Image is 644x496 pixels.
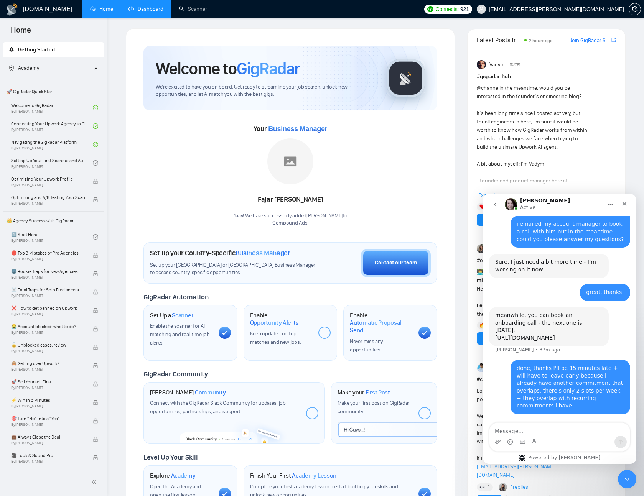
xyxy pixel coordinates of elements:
[477,302,580,317] strong: Learn HOW to SELL your DESIGN 10x higher than you do now
[477,269,483,275] span: 👨‍💻
[477,256,616,265] h1: # events
[11,286,85,294] span: ☠️ Fatal Traps for Solo Freelancers
[93,105,98,110] span: check-circle
[234,193,348,206] div: Fajar [PERSON_NAME]
[11,312,85,317] span: By [PERSON_NAME]
[499,483,507,491] img: Mariia Heshka
[150,323,209,346] span: Enable the scanner for AI matching and real-time job alerts.
[250,319,299,327] span: Opportunity Alerts
[11,360,85,367] span: 🙈 Getting over Upwork?
[350,338,383,353] span: Never miss any opportunities.
[479,323,485,328] img: 🔥
[11,228,93,245] a: 1️⃣ Start HereBy[PERSON_NAME]
[268,125,327,133] span: Business Manager
[11,183,85,187] span: By [PERSON_NAME]
[529,38,553,43] span: 2 hours ago
[93,123,98,129] span: check-circle
[350,312,412,334] h1: Enable
[629,6,641,12] span: setting
[477,375,616,384] h1: # collaboration
[11,257,85,261] span: By [PERSON_NAME]
[93,437,98,442] span: lock
[338,400,410,415] span: Make your first post on GigRadar community.
[511,483,528,491] a: 1replies
[11,275,85,280] span: By [PERSON_NAME]
[9,65,39,71] span: Academy
[460,5,469,13] span: 921
[11,404,85,409] span: By [PERSON_NAME]
[3,42,104,57] li: Getting Started
[11,433,85,441] span: 💼 Always Close the Deal
[477,60,486,69] img: Vadym
[427,6,433,12] img: upwork-logo.png
[611,37,616,43] span: export
[156,58,300,79] h1: Welcome to
[477,387,588,480] div: Looking for Hubspot team or expert for a potential client engagement. We will be building out mar...
[11,154,93,171] a: Setting Up Your First Scanner and Auto-BidderBy[PERSON_NAME]
[11,268,85,275] span: 🌚 Rookie Traps for New Agencies
[93,142,98,147] span: check-circle
[236,249,290,257] span: Business Manager
[150,249,290,257] h1: Set up your Country-Specific
[180,418,288,444] img: slackcommunity-bg.png
[172,312,193,319] span: Scanner
[250,472,336,480] h1: Finish Your First
[150,389,226,396] h1: [PERSON_NAME]
[11,194,85,201] span: Optimizing and A/B Testing Your Scanner for Better Results
[477,455,563,478] a: [PERSON_NAME][EMAIL_ADDRESS][PERSON_NAME][DOMAIN_NAME]
[11,99,93,116] a: Welcome to GigRadarBy[PERSON_NAME]
[366,389,390,396] span: First Post
[93,234,98,240] span: check-circle
[90,6,113,12] a: homeHome
[93,326,98,332] span: lock
[3,84,104,99] span: 🚀 GigRadar Quick Start
[93,400,98,405] span: lock
[478,192,496,199] span: Expand
[477,35,522,45] span: Latest Posts from the GigRadar Community
[179,6,207,12] a: searchScanner
[338,389,390,396] h1: Make your
[267,138,313,184] img: placeholder.png
[479,7,484,12] span: user
[93,160,98,166] span: check-circle
[250,330,301,345] span: Keep updated on top matches and new jobs.
[93,197,98,202] span: lock
[11,330,85,335] span: By [PERSON_NAME]
[570,36,610,45] a: Join GigRadar Slack Community
[93,253,98,258] span: lock
[477,85,499,91] span: @channel
[250,312,313,327] h1: Enable
[171,472,196,480] span: Academy
[93,381,98,387] span: lock
[618,470,636,488] iframe: Intercom live chat
[150,262,318,276] span: Set up your [GEOGRAPHIC_DATA] or [GEOGRAPHIC_DATA] Business Manager to access country-specific op...
[237,58,300,79] span: GigRadar
[488,483,489,491] span: 1
[11,249,85,257] span: ⛔ Top 3 Mistakes of Pro Agencies
[143,293,208,301] span: GigRadar Automation
[477,363,486,372] img: Bohdan Pyrih
[234,212,348,227] div: Yaay! We have successfully added [PERSON_NAME] to
[6,3,18,16] img: logo
[3,213,104,228] span: 👑 Agency Success with GigRadar
[93,271,98,276] span: lock
[93,308,98,313] span: lock
[387,59,425,97] img: gigradar-logo.png
[91,478,99,486] span: double-left
[477,84,588,320] div: in the meantime, would you be interested in the founder’s engineering blog? It’s been long time s...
